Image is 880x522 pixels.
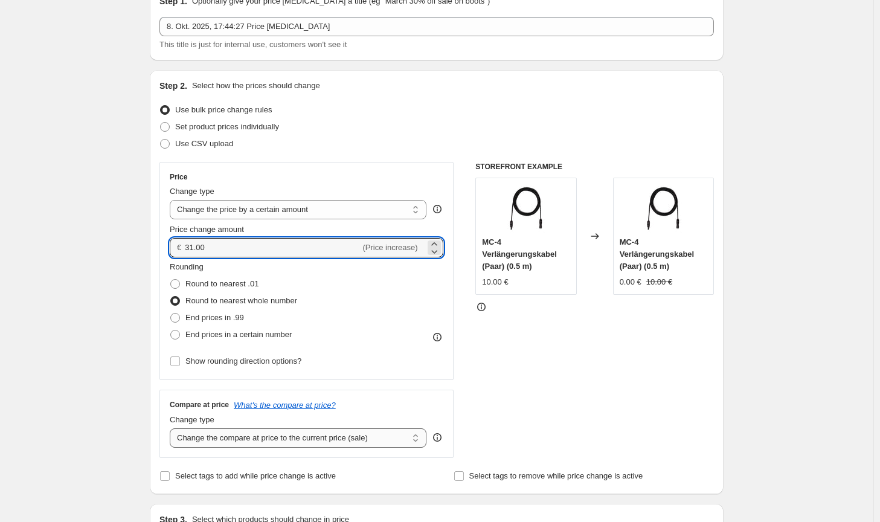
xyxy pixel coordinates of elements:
span: (Price increase) [363,243,418,252]
img: kabel.3_1_80x.webp [639,184,687,233]
span: Change type [170,415,214,424]
div: 0.00 € [620,276,641,288]
button: What's the compare at price? [234,401,336,410]
span: Change type [170,187,214,196]
span: Use CSV upload [175,139,233,148]
input: -10.00 [185,238,360,257]
span: € [177,243,181,252]
input: 30% off holiday sale [159,17,714,36]
h6: STOREFRONT EXAMPLE [475,162,714,172]
span: MC-4 Verlängerungskabel (Paar) (0.5 m) [482,237,557,271]
img: kabel.3_1_80x.webp [502,184,550,233]
span: Select tags to remove while price change is active [469,471,643,480]
span: Price change amount [170,225,244,234]
span: Set product prices individually [175,122,279,131]
span: End prices in .99 [185,313,244,322]
span: MC-4 Verlängerungskabel (Paar) (0.5 m) [620,237,695,271]
span: Select tags to add while price change is active [175,471,336,480]
p: Select how the prices should change [192,80,320,92]
div: help [431,431,443,443]
h3: Compare at price [170,400,229,410]
span: Show rounding direction options? [185,356,301,366]
strike: 10.00 € [646,276,672,288]
span: End prices in a certain number [185,330,292,339]
span: Use bulk price change rules [175,105,272,114]
h3: Price [170,172,187,182]
span: Round to nearest whole number [185,296,297,305]
h2: Step 2. [159,80,187,92]
div: 10.00 € [482,276,508,288]
span: Rounding [170,262,204,271]
span: This title is just for internal use, customers won't see it [159,40,347,49]
div: help [431,203,443,215]
span: Round to nearest .01 [185,279,259,288]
